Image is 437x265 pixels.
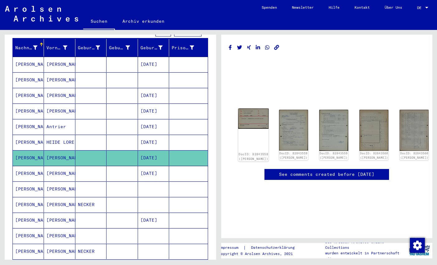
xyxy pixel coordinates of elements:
[13,228,44,243] mat-cell: [PERSON_NAME]
[46,45,67,51] div: Vorname
[5,6,78,22] img: Arolsen_neg.svg
[360,152,388,159] a: DocID: 82843560 ([PERSON_NAME])
[138,88,169,103] mat-cell: [DATE]
[44,197,75,212] mat-cell: [PERSON_NAME]
[138,57,169,72] mat-cell: [DATE]
[13,119,44,134] mat-cell: [PERSON_NAME]
[238,108,268,129] img: 001.jpg
[44,72,75,88] mat-cell: [PERSON_NAME]
[138,119,169,134] mat-cell: [DATE]
[13,213,44,228] mat-cell: [PERSON_NAME]
[325,250,406,262] p: wurden entwickelt in Partnerschaft mit
[410,238,425,253] img: Zustimmung ändern
[246,44,252,51] button: Share on Xing
[13,244,44,259] mat-cell: [PERSON_NAME]
[169,39,207,56] mat-header-cell: Prisoner #
[83,14,115,30] a: Suchen
[44,104,75,119] mat-cell: [PERSON_NAME]
[44,244,75,259] mat-cell: [PERSON_NAME]
[279,171,374,178] a: See comments created before [DATE]
[138,150,169,166] mat-cell: [DATE]
[75,197,107,212] mat-cell: NECKER
[115,14,172,29] a: Archiv erkunden
[78,43,108,53] div: Geburtsname
[13,57,44,72] mat-cell: [PERSON_NAME]
[246,244,302,251] a: Datenschutzerklärung
[44,150,75,166] mat-cell: [PERSON_NAME]
[44,166,75,181] mat-cell: [PERSON_NAME]
[140,43,170,53] div: Geburtsdatum
[320,152,348,159] a: DocID: 82843559 ([PERSON_NAME])
[46,43,75,53] div: Vorname
[13,181,44,197] mat-cell: [PERSON_NAME]
[13,150,44,166] mat-cell: [PERSON_NAME]
[13,72,44,88] mat-cell: [PERSON_NAME]
[319,110,348,151] img: 002.jpg
[219,251,302,257] p: Copyright © Arolsen Archives, 2021
[44,88,75,103] mat-cell: [PERSON_NAME]
[138,213,169,228] mat-cell: [DATE]
[219,244,302,251] div: |
[138,135,169,150] mat-cell: [DATE]
[109,43,137,53] div: Geburt‏
[227,44,234,51] button: Share on Facebook
[279,110,308,151] img: 001.jpg
[264,44,271,51] button: Share on WhatsApp
[78,45,100,51] div: Geburtsname
[400,110,429,151] img: 002.jpg
[236,44,243,51] button: Share on Twitter
[410,238,425,253] div: Zustimmung ändern
[15,43,45,53] div: Nachname
[138,166,169,181] mat-cell: [DATE]
[44,181,75,197] mat-cell: [PERSON_NAME]
[325,239,406,250] p: Die Arolsen Archives Online-Collections
[239,152,268,161] a: DocID: 82843558 ([PERSON_NAME])
[172,43,202,53] div: Prisoner #
[44,39,75,56] mat-header-cell: Vorname
[140,45,163,51] div: Geburtsdatum
[13,197,44,212] mat-cell: [PERSON_NAME]
[107,39,138,56] mat-header-cell: Geburt‏
[44,119,75,134] mat-cell: Antrier
[75,39,107,56] mat-header-cell: Geburtsname
[44,213,75,228] mat-cell: [PERSON_NAME]
[13,39,44,56] mat-header-cell: Nachname
[400,152,428,159] a: DocID: 82843560 ([PERSON_NAME])
[417,6,424,10] span: DE
[219,244,243,251] a: Impressum
[13,88,44,103] mat-cell: [PERSON_NAME]
[75,244,107,259] mat-cell: NECKER
[44,228,75,243] mat-cell: [PERSON_NAME]
[172,45,194,51] div: Prisoner #
[44,135,75,150] mat-cell: HEIDE LORE
[13,135,44,150] mat-cell: [PERSON_NAME]
[359,110,388,151] img: 001.jpg
[15,45,37,51] div: Nachname
[279,152,307,159] a: DocID: 82843559 ([PERSON_NAME])
[13,104,44,119] mat-cell: [PERSON_NAME]
[138,104,169,119] mat-cell: [DATE]
[408,243,431,258] img: yv_logo.png
[109,45,130,51] div: Geburt‏
[13,166,44,181] mat-cell: [PERSON_NAME]
[255,44,261,51] button: Share on LinkedIn
[44,57,75,72] mat-cell: [PERSON_NAME]
[138,39,169,56] mat-header-cell: Geburtsdatum
[273,44,280,51] button: Copy link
